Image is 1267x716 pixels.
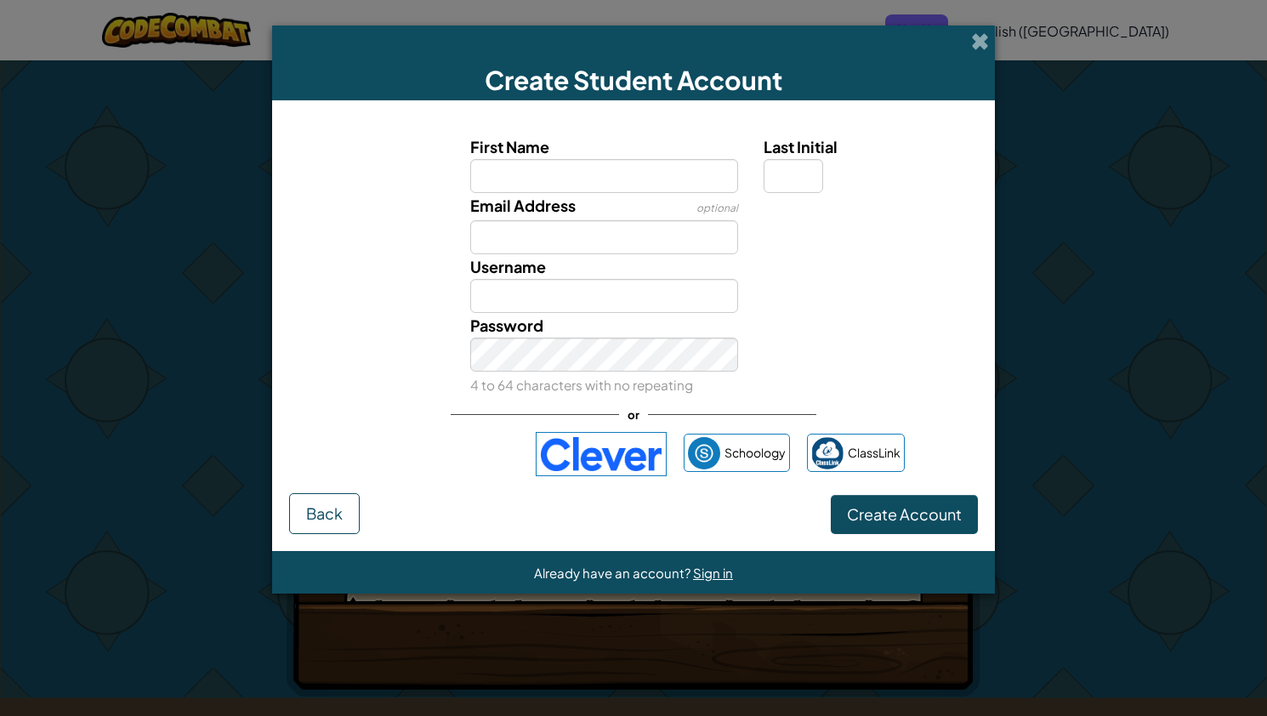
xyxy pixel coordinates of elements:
[619,402,648,427] span: or
[306,503,343,523] span: Back
[470,315,543,335] span: Password
[354,435,527,473] iframe: Sign in with Google Button
[688,437,720,469] img: schoology.png
[289,493,360,534] button: Back
[470,196,576,215] span: Email Address
[831,495,978,534] button: Create Account
[470,257,546,276] span: Username
[724,440,786,465] span: Schoology
[847,504,962,524] span: Create Account
[848,440,901,465] span: ClassLink
[693,565,733,581] a: Sign in
[534,565,693,581] span: Already have an account?
[485,64,782,96] span: Create Student Account
[470,137,549,156] span: First Name
[470,377,693,393] small: 4 to 64 characters with no repeating
[764,137,838,156] span: Last Initial
[536,432,667,476] img: clever-logo-blue.png
[696,202,738,214] span: optional
[811,437,844,469] img: classlink-logo-small.png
